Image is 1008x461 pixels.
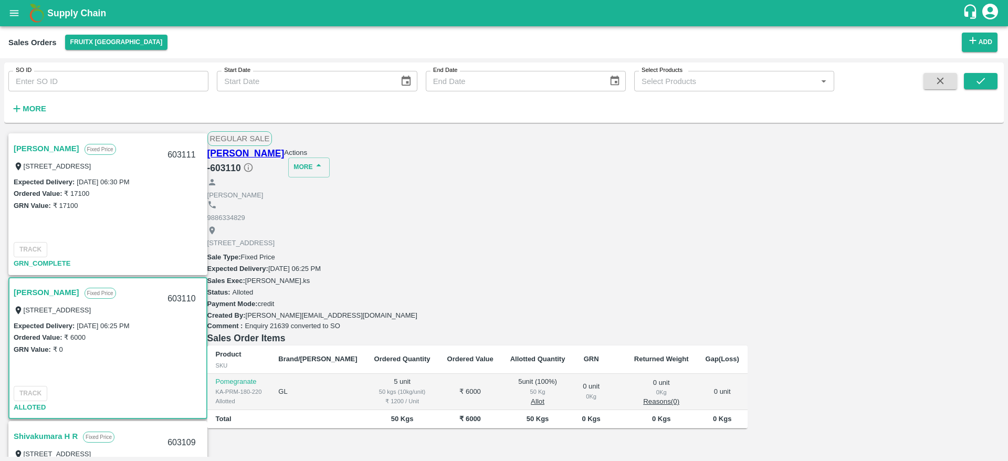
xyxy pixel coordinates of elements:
[527,415,549,423] b: 50 Kgs
[14,286,79,299] a: [PERSON_NAME]
[216,377,262,387] p: Pomegranate
[582,392,600,401] div: 0 Kg
[582,382,600,401] div: 0 unit
[47,6,962,20] a: Supply Chain
[270,374,365,410] td: GL
[207,331,748,345] h6: Sales Order Items
[216,396,262,406] div: Allotted
[634,397,689,405] button: Reasons(0)
[396,71,416,91] button: Choose date
[16,66,31,75] label: SO ID
[26,3,47,24] img: logo
[284,149,307,156] button: Actions
[216,361,262,370] div: SKU
[47,8,106,18] b: Supply Chain
[14,322,75,330] label: Expected Delivery :
[207,265,268,273] label: Expected Delivery :
[14,142,79,155] a: [PERSON_NAME]
[14,178,75,186] label: Expected Delivery :
[459,415,481,423] b: ₹ 6000
[288,158,329,177] button: More
[207,253,241,261] label: Sale Type :
[447,355,493,363] b: Ordered Value
[245,321,340,331] span: Enquiry 21639 converted to SO
[14,333,62,341] label: Ordered Value:
[634,378,689,405] div: 0 unit
[14,202,51,209] label: GRN Value:
[64,333,86,341] label: ₹ 6000
[23,104,46,113] strong: More
[8,100,49,118] button: More
[224,66,250,75] label: Start Date
[85,144,116,155] p: Fixed Price
[233,288,254,296] span: Alloted
[161,287,202,311] div: 603110
[216,387,262,396] div: KA-PRM-180-220
[207,238,275,248] p: [STREET_ADDRESS]
[433,66,457,75] label: End Date
[642,66,682,75] label: Select Products
[14,190,62,197] label: Ordered Value:
[706,355,739,363] b: Gap(Loss)
[637,74,814,88] input: Select Products
[77,322,129,330] label: [DATE] 06:25 PM
[510,355,565,363] b: Allotted Quantity
[245,277,310,285] span: [PERSON_NAME].ks
[83,432,114,443] p: Fixed Price
[374,396,430,406] div: ₹ 1200 / Unit
[278,355,357,363] b: Brand/[PERSON_NAME]
[207,131,272,146] span: Regular Sale
[14,429,78,443] a: Shivakumara H R
[207,191,444,201] p: [PERSON_NAME]
[634,387,689,397] div: 0 Kg
[207,213,444,223] p: 9886334829
[207,311,246,319] label: Created By :
[14,259,70,267] span: GRN_Complete
[207,146,285,161] a: [PERSON_NAME]
[246,311,417,319] span: [PERSON_NAME][EMAIL_ADDRESS][DOMAIN_NAME]
[161,431,202,455] div: 603109
[53,202,78,209] label: ₹ 17100
[366,374,439,410] td: 5 unit
[391,415,414,423] b: 50 Kgs
[24,162,91,170] label: [STREET_ADDRESS]
[216,350,241,358] b: Product
[77,178,129,186] label: [DATE] 06:30 PM
[14,403,46,411] span: Alloted
[962,4,981,23] div: customer-support
[216,415,232,423] b: Total
[268,265,321,273] span: [DATE] 06:25 PM
[8,71,208,91] input: Enter SO ID
[634,355,689,363] b: Returned Weight
[439,374,502,410] td: ₹ 6000
[24,306,91,314] label: [STREET_ADDRESS]
[14,345,51,353] label: GRN Value:
[207,288,230,296] label: Status:
[531,397,544,405] button: Allot
[258,300,275,308] span: credit
[85,288,116,299] p: Fixed Price
[24,450,91,458] label: [STREET_ADDRESS]
[161,143,202,167] div: 603111
[207,300,258,308] label: Payment Mode :
[64,190,89,197] label: ₹ 17100
[8,36,57,49] div: Sales Orders
[207,277,245,285] label: Sales Exec :
[697,374,748,410] td: 0 unit
[652,415,670,423] b: 0 Kgs
[65,35,168,50] button: Select DC
[582,415,600,423] b: 0 Kgs
[605,71,625,91] button: Choose date
[962,33,997,52] button: Add
[510,377,565,406] div: 5 unit ( 100 %)
[207,161,285,175] h6: - 603110
[53,345,63,353] label: ₹ 0
[981,2,1000,24] div: account of current user
[510,387,565,396] div: 50 Kg
[426,71,601,91] input: End Date
[584,355,599,363] b: GRN
[2,1,26,25] button: open drawer
[217,71,392,91] input: Start Date
[207,321,243,331] label: Comment :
